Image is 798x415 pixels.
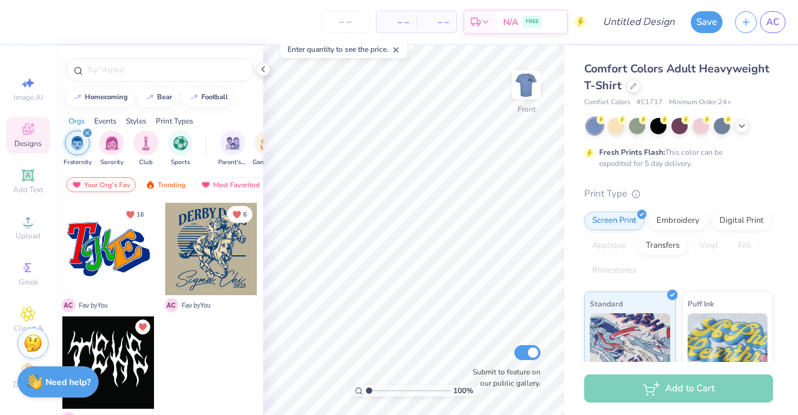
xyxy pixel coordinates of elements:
[599,147,665,157] strong: Fresh Prints Flash:
[584,261,645,280] div: Rhinestones
[691,11,723,33] button: Save
[72,94,82,101] img: trend_line.gif
[145,180,155,189] img: trending.gif
[133,130,158,167] button: filter button
[638,237,688,255] div: Transfers
[173,136,188,150] img: Sports Image
[19,277,38,287] span: Greek
[64,158,92,167] span: Fraternity
[99,130,124,167] button: filter button
[201,180,211,189] img: most_fav.gif
[218,158,247,167] span: Parent's Weekend
[70,136,84,150] img: Fraternity Image
[133,130,158,167] div: filter for Club
[514,72,539,97] img: Front
[138,88,178,107] button: bear
[688,313,768,376] img: Puff Ink
[252,130,281,167] button: filter button
[140,177,191,192] div: Trending
[85,94,128,100] div: homecoming
[66,177,136,192] div: Your Org's Fav
[168,130,193,167] div: filter for Sports
[503,16,518,29] span: N/A
[65,88,133,107] button: homecoming
[584,61,769,93] span: Comfort Colors Adult Heavyweight T-Shirt
[126,115,147,127] div: Styles
[168,130,193,167] button: filter button
[14,92,43,102] span: Image AI
[243,212,247,218] span: 6
[218,130,247,167] div: filter for Parent's Weekend
[99,130,124,167] div: filter for Sorority
[165,298,178,312] span: A C
[453,385,473,396] span: 100 %
[14,139,42,149] span: Designs
[226,136,240,150] img: Parent's Weekend Image
[201,94,228,100] div: football
[584,212,645,230] div: Screen Print
[526,17,539,26] span: FREE
[105,136,119,150] img: Sorority Image
[189,94,199,101] img: trend_line.gif
[260,136,274,150] img: Game Day Image
[139,158,153,167] span: Club
[730,237,759,255] div: Foil
[137,212,144,218] span: 16
[6,323,50,343] span: Clipart & logos
[593,9,685,34] input: Untitled Design
[218,130,247,167] button: filter button
[590,297,623,310] span: Standard
[252,158,281,167] span: Game Day
[182,301,211,310] span: Fav by You
[120,206,150,223] button: Unlike
[46,376,90,388] strong: Need help?
[157,94,172,100] div: bear
[584,187,773,201] div: Print Type
[13,185,43,195] span: Add Text
[195,177,266,192] div: Most Favorited
[424,16,449,29] span: – –
[599,147,752,169] div: This color can be expedited for 5 day delivery.
[64,130,92,167] div: filter for Fraternity
[100,158,123,167] span: Sorority
[584,97,630,108] span: Comfort Colors
[182,88,234,107] button: football
[94,115,117,127] div: Events
[16,231,41,241] span: Upload
[145,94,155,101] img: trend_line.gif
[766,15,779,29] span: AC
[711,212,772,230] div: Digital Print
[79,301,108,310] span: Fav by You
[688,297,714,310] span: Puff Ink
[669,97,731,108] span: Minimum Order: 24 +
[691,237,726,255] div: Vinyl
[139,136,153,150] img: Club Image
[590,313,670,376] img: Standard
[62,298,75,312] span: A C
[517,104,536,115] div: Front
[72,180,82,189] img: most_fav.gif
[86,64,246,76] input: Try "Alpha"
[321,11,370,33] input: – –
[156,115,193,127] div: Print Types
[13,379,43,389] span: Decorate
[171,158,190,167] span: Sports
[227,206,252,223] button: Unlike
[648,212,708,230] div: Embroidery
[281,41,407,58] div: Enter quantity to see the price.
[64,130,92,167] button: filter button
[760,11,786,33] a: AC
[584,237,634,255] div: Applique
[252,130,281,167] div: filter for Game Day
[135,320,150,334] button: Unlike
[384,16,409,29] span: – –
[466,366,541,389] label: Submit to feature on our public gallery.
[637,97,663,108] span: # C1717
[69,115,85,127] div: Orgs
